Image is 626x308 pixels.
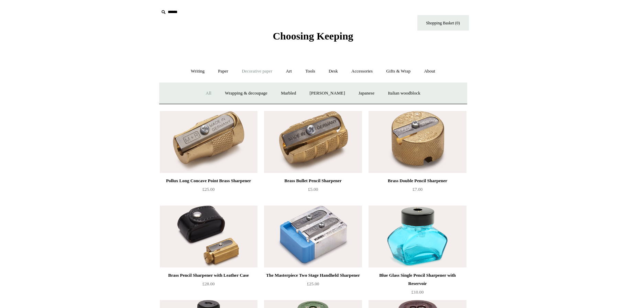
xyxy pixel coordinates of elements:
a: Brass Pencil Sharpener with Leather Case Brass Pencil Sharpener with Leather Case [160,206,257,267]
a: Marbled [275,84,302,102]
span: £7.00 [413,187,422,192]
a: About [418,62,441,80]
a: Choosing Keeping [273,36,353,41]
a: All [199,84,218,102]
a: Brass Pencil Sharpener with Leather Case £28.00 [160,271,257,299]
a: Accessories [345,62,379,80]
span: Choosing Keeping [273,30,353,42]
a: Desk [322,62,344,80]
a: The Masterpiece Two Stage Handheld Sharpener £25.00 [264,271,362,299]
span: £5.00 [308,187,318,192]
a: Gifts & Wrap [380,62,417,80]
a: Brass Bullet Pencil Sharpener £5.00 [264,177,362,205]
a: Pollux Long Concave Point Brass Sharpener £25.00 [160,177,257,205]
a: Decorative paper [235,62,278,80]
span: £25.00 [307,281,319,286]
a: Japanese [352,84,381,102]
a: Paper [212,62,234,80]
div: Blue Glass Single Pencil Sharpener with Reservoir [370,271,464,288]
div: The Masterpiece Two Stage Handheld Sharpener [266,271,360,279]
img: The Masterpiece Two Stage Handheld Sharpener [264,206,362,267]
span: £25.00 [202,187,215,192]
a: Writing [185,62,211,80]
img: Brass Pencil Sharpener with Leather Case [160,206,257,267]
a: Brass Bullet Pencil Sharpener Brass Bullet Pencil Sharpener [264,111,362,173]
a: Italian woodblock [382,84,426,102]
img: Brass Bullet Pencil Sharpener [264,111,362,173]
div: Brass Double Pencil Sharpener [370,177,464,185]
img: Brass Double Pencil Sharpener [369,111,466,173]
a: Tools [299,62,321,80]
span: £10.00 [411,289,424,295]
div: Brass Pencil Sharpener with Leather Case [162,271,256,279]
a: Blue Glass Single Pencil Sharpener with Reservoir Blue Glass Single Pencil Sharpener with Reservoir [369,206,466,267]
a: Shopping Basket (0) [417,15,469,31]
a: Brass Double Pencil Sharpener Brass Double Pencil Sharpener [369,111,466,173]
span: £28.00 [202,281,215,286]
a: Brass Double Pencil Sharpener £7.00 [369,177,466,205]
a: The Masterpiece Two Stage Handheld Sharpener The Masterpiece Two Stage Handheld Sharpener [264,206,362,267]
img: Pollux Long Concave Point Brass Sharpener [160,111,257,173]
div: Pollux Long Concave Point Brass Sharpener [162,177,256,185]
img: Blue Glass Single Pencil Sharpener with Reservoir [369,206,466,267]
a: Wrapping & decoupage [219,84,274,102]
div: Brass Bullet Pencil Sharpener [266,177,360,185]
a: [PERSON_NAME] [303,84,351,102]
a: Art [280,62,298,80]
a: Blue Glass Single Pencil Sharpener with Reservoir £10.00 [369,271,466,299]
a: Pollux Long Concave Point Brass Sharpener Pollux Long Concave Point Brass Sharpener [160,111,257,173]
